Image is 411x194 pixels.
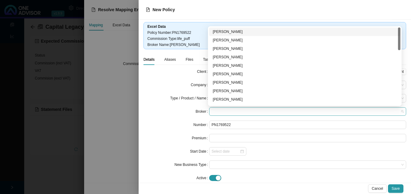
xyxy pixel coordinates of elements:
[190,147,209,156] label: Start Date
[147,42,402,48] div: Broker Name : [PERSON_NAME]
[213,88,397,94] div: [PERSON_NAME]
[186,58,193,61] span: Files
[213,63,397,69] div: [PERSON_NAME]
[170,94,209,102] label: Type / Product / Name
[372,186,383,192] span: Cancel
[392,186,400,192] span: Save
[368,184,386,193] button: Cancel
[209,36,400,44] div: Anick Allsopp
[147,24,166,29] b: Excel Data
[143,58,155,61] span: Details
[213,46,397,52] div: [PERSON_NAME]
[388,184,403,193] button: Save
[212,148,240,154] input: Select date
[213,37,397,43] div: [PERSON_NAME]
[209,27,400,36] div: Philip Abrahams
[174,160,209,169] label: New Business Type
[209,78,400,87] div: Clinton Coetzee
[209,104,400,112] div: Annette Gericke
[191,81,209,89] label: Company
[209,53,400,61] div: Alison Botes
[209,44,400,53] div: Brendon Balaram
[209,61,400,70] div: Shamenthran Chetty
[193,121,209,129] label: Number
[213,79,397,86] div: [PERSON_NAME]
[147,30,402,36] div: Policy Number : PN1769522
[209,70,400,78] div: Pearl Chetty
[196,174,209,182] label: Active
[147,36,402,42] div: Commission Type : life_puff
[213,96,397,102] div: [PERSON_NAME]
[213,29,397,35] div: [PERSON_NAME]
[213,71,397,77] div: [PERSON_NAME]
[203,58,212,61] span: Tasks
[209,95,400,104] div: Samantha Findlay
[197,67,209,76] label: Client
[164,58,176,61] span: Aliases
[209,87,400,95] div: Yusuf Ebrahim
[153,7,175,12] span: New Policy
[213,54,397,60] div: [PERSON_NAME]
[192,134,209,142] label: Premium
[196,107,209,116] label: Broker
[146,8,150,12] span: file-text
